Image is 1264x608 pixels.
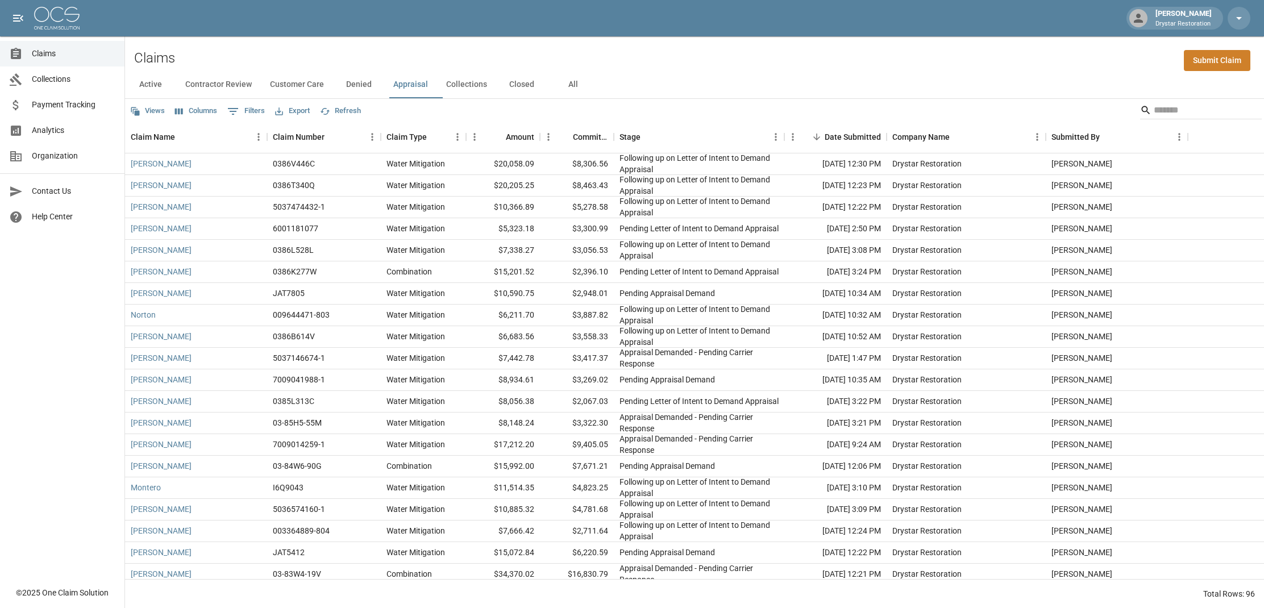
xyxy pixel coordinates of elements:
div: $6,683.56 [466,326,540,348]
div: Water Mitigation [386,417,445,428]
button: Sort [1100,129,1116,145]
a: [PERSON_NAME] [131,223,192,234]
div: Following up on Letter of Intent to Demand Appraisal [619,519,779,542]
div: Appraisal Demanded - Pending Carrier Response [619,563,779,585]
a: [PERSON_NAME] [131,180,192,191]
button: Menu [1171,128,1188,145]
div: $6,220.59 [540,542,614,564]
div: Water Mitigation [386,395,445,407]
div: [DATE] 10:32 AM [784,305,887,326]
div: Committed Amount [573,121,608,153]
div: Claim Type [386,121,427,153]
a: [PERSON_NAME] [131,266,192,277]
div: Drystar Restoration [892,503,962,515]
div: Claim Type [381,121,466,153]
button: Customer Care [261,71,333,98]
div: Drystar Restoration [892,288,962,299]
span: Help Center [32,211,115,223]
div: Following up on Letter of Intent to Demand Appraisal [619,152,779,175]
div: Robert [1051,460,1112,472]
span: Claims [32,48,115,60]
button: open drawer [7,7,30,30]
button: Export [272,102,313,120]
button: Refresh [317,102,364,120]
div: $8,056.38 [466,391,540,413]
div: $6,211.70 [466,305,540,326]
div: Water Mitigation [386,201,445,213]
div: Drystar Restoration [892,158,962,169]
div: 0386V446C [273,158,315,169]
div: Water Mitigation [386,547,445,558]
div: Following up on Letter of Intent to Demand Appraisal [619,498,779,520]
div: 7009041988-1 [273,374,325,385]
button: Sort [557,129,573,145]
button: Sort [950,129,966,145]
button: Menu [364,128,381,145]
div: 0386K277W [273,266,317,277]
div: Robert [1051,201,1112,213]
img: ocs-logo-white-transparent.png [34,7,80,30]
div: [DATE] 12:06 PM [784,456,887,477]
div: Robert [1051,568,1112,580]
div: Water Mitigation [386,482,445,493]
div: Pending Appraisal Demand [619,374,715,385]
div: $20,058.09 [466,153,540,175]
div: Robert [1051,244,1112,256]
div: 5037474432-1 [273,201,325,213]
div: [DATE] 3:09 PM [784,499,887,520]
p: Drystar Restoration [1155,19,1212,29]
div: Drystar Restoration [892,439,962,450]
a: [PERSON_NAME] [131,417,192,428]
div: Water Mitigation [386,439,445,450]
div: [DATE] 12:21 PM [784,564,887,585]
div: Drystar Restoration [892,223,962,234]
div: Following up on Letter of Intent to Demand Appraisal [619,476,779,499]
button: Sort [641,129,656,145]
h2: Claims [134,50,175,66]
button: Menu [250,128,267,145]
div: Appraisal Demanded - Pending Carrier Response [619,433,779,456]
div: [DATE] 10:34 AM [784,283,887,305]
button: Denied [333,71,384,98]
button: Sort [427,129,443,145]
div: [DATE] 10:52 AM [784,326,887,348]
a: [PERSON_NAME] [131,547,192,558]
div: Following up on Letter of Intent to Demand Appraisal [619,303,779,326]
div: Combination [386,460,432,472]
div: Pending Letter of Intent to Demand Appraisal [619,395,779,407]
div: $3,417.37 [540,348,614,369]
button: Menu [784,128,801,145]
div: $2,711.64 [540,520,614,542]
div: 03-84W6-90G [273,460,322,472]
div: 7009014259-1 [273,439,325,450]
div: $7,338.27 [466,240,540,261]
a: [PERSON_NAME] [131,352,192,364]
div: $15,072.84 [466,542,540,564]
div: Drystar Restoration [892,266,962,277]
button: Menu [1029,128,1046,145]
div: Total Rows: 96 [1203,588,1255,599]
div: $4,781.68 [540,499,614,520]
div: Pending Letter of Intent to Demand Appraisal [619,266,779,277]
div: JAT7805 [273,288,305,299]
div: [DATE] 12:23 PM [784,175,887,197]
button: Contractor Review [176,71,261,98]
div: $17,212.20 [466,434,540,456]
div: 03-85H5-55M [273,417,322,428]
button: Sort [490,129,506,145]
div: Robert [1051,158,1112,169]
div: Drystar Restoration [892,180,962,191]
span: Organization [32,150,115,162]
div: Drystar Restoration [892,525,962,536]
div: [DATE] 12:24 PM [784,520,887,542]
button: Sort [175,129,191,145]
div: $10,366.89 [466,197,540,218]
div: Water Mitigation [386,352,445,364]
div: [DATE] 3:22 PM [784,391,887,413]
div: Drystar Restoration [892,244,962,256]
div: Submitted By [1051,121,1100,153]
div: $8,148.24 [466,413,540,434]
div: Robert [1051,288,1112,299]
button: Menu [466,128,483,145]
div: Pending Letter of Intent to Demand Appraisal [619,223,779,234]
